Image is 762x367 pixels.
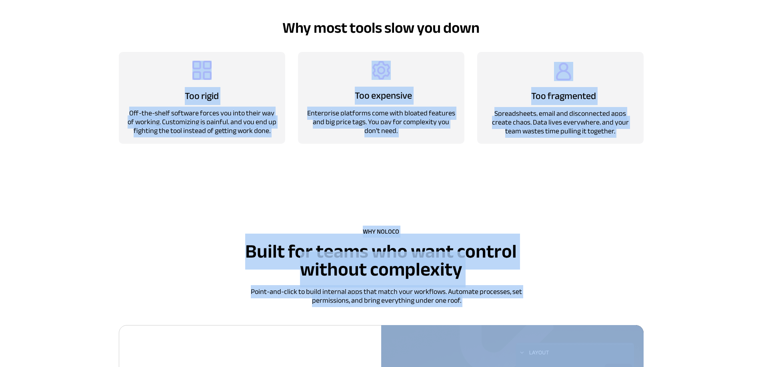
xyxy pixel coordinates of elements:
[363,226,399,238] span: WHY NOLOCO
[531,87,596,105] span: Too fragmented
[492,107,629,138] span: Spreadsheets, email and disconnected apps create chaos. Data lives everywhere, and your team wast...
[185,87,219,105] span: Too rigid
[307,107,455,137] span: Enterprise platforms come with bloated features and big price tags. You pay for complexity you do...
[245,234,517,288] span: Built for teams who want control without complexity
[128,107,276,137] span: Off-the-shelf software forces you into their way of working. Customizing is painful, and you end ...
[251,285,522,307] span: Point-and-click to build internal apps that match your workflows. Automate processes, set permiss...
[355,87,412,105] span: Too expensive
[282,14,480,42] span: Why most tools slow you down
